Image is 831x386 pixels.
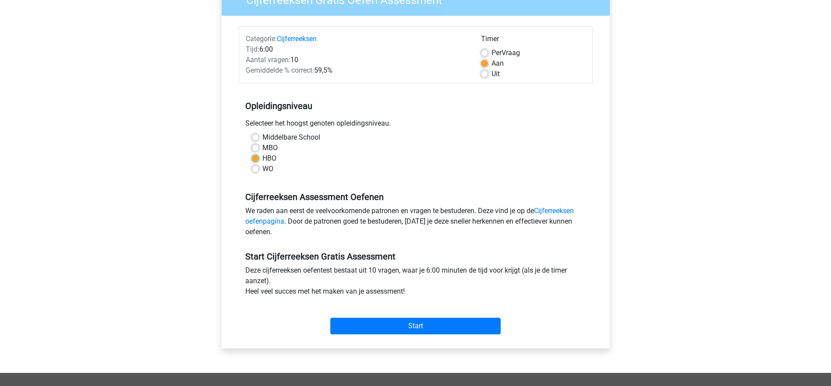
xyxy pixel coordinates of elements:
div: Timer [481,34,586,48]
label: MBO [262,143,278,153]
span: Gemiddelde % correct: [246,66,314,74]
h5: Cijferreeksen Assessment Oefenen [245,192,586,202]
div: Deze cijferreeksen oefentest bestaat uit 10 vragen, waar je 6:00 minuten de tijd voor krijgt (als... [239,265,593,300]
span: Aantal vragen: [246,56,290,64]
h5: Opleidingsniveau [245,97,586,115]
div: 10 [239,55,474,65]
span: Tijd: [246,45,259,53]
label: Vraag [492,48,520,58]
label: Aan [492,58,504,69]
label: Uit [492,69,500,79]
h5: Start Cijferreeksen Gratis Assessment [245,251,586,262]
label: WO [262,164,273,174]
input: Start [330,318,501,334]
a: Cijferreeksen [277,35,317,43]
div: 59,5% [239,65,474,76]
div: 6:00 [239,44,474,55]
label: HBO [262,153,276,164]
div: Selecteer het hoogst genoten opleidingsniveau. [239,118,593,132]
div: We raden aan eerst de veelvoorkomende patronen en vragen te bestuderen. Deze vind je op de . Door... [239,206,593,241]
span: Categorie: [246,35,277,43]
label: Middelbare School [262,132,320,143]
span: Per [492,49,502,57]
